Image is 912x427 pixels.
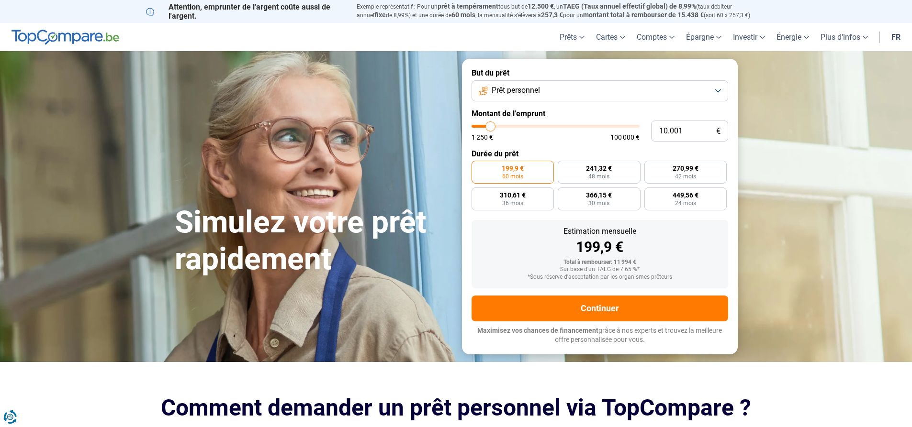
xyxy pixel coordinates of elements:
p: grâce à nos experts et trouvez la meilleure offre personnalisée pour vous. [472,326,728,345]
div: Estimation mensuelle [479,228,721,235]
h2: Comment demander un prêt personnel via TopCompare ? [146,394,766,421]
span: 48 mois [588,174,609,179]
div: Total à rembourser: 11 994 € [479,259,721,266]
div: *Sous réserve d'acceptation par les organismes prêteurs [479,274,721,281]
span: TAEG (Taux annuel effectif global) de 8,99% [563,2,696,10]
span: 449,56 € [673,192,698,198]
span: Maximisez vos chances de financement [477,327,598,334]
span: 30 mois [588,200,609,206]
span: 241,32 € [586,165,612,172]
span: 12.500 € [528,2,554,10]
span: prêt à tempérament [438,2,498,10]
span: 1 250 € [472,134,493,141]
a: fr [886,23,906,51]
button: Continuer [472,296,728,321]
a: Énergie [771,23,815,51]
a: Comptes [631,23,680,51]
span: 60 mois [502,174,523,179]
p: Attention, emprunter de l'argent coûte aussi de l'argent. [146,2,345,21]
h1: Simulez votre prêt rapidement [175,204,450,278]
span: montant total à rembourser de 15.438 € [583,11,704,19]
span: 270,99 € [673,165,698,172]
span: 199,9 € [502,165,524,172]
a: Épargne [680,23,727,51]
label: Montant de l'emprunt [472,109,728,118]
a: Investir [727,23,771,51]
span: 100 000 € [610,134,640,141]
span: 24 mois [675,200,696,206]
span: Prêt personnel [492,85,540,96]
a: Cartes [590,23,631,51]
span: 257,3 € [541,11,563,19]
label: But du prêt [472,68,728,77]
span: fixe [374,11,386,19]
div: 199,9 € [479,240,721,254]
a: Prêts [554,23,590,51]
span: 36 mois [502,200,523,206]
label: Durée du prêt [472,149,728,158]
span: € [716,127,721,135]
a: Plus d'infos [815,23,874,51]
img: TopCompare [11,30,119,45]
span: 42 mois [675,174,696,179]
span: 60 mois [451,11,475,19]
p: Exemple représentatif : Pour un tous but de , un (taux débiteur annuel de 8,99%) et une durée de ... [357,2,766,20]
span: 366,15 € [586,192,612,198]
div: Sur base d'un TAEG de 7.65 %* [479,266,721,273]
button: Prêt personnel [472,80,728,101]
span: 310,61 € [500,192,526,198]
